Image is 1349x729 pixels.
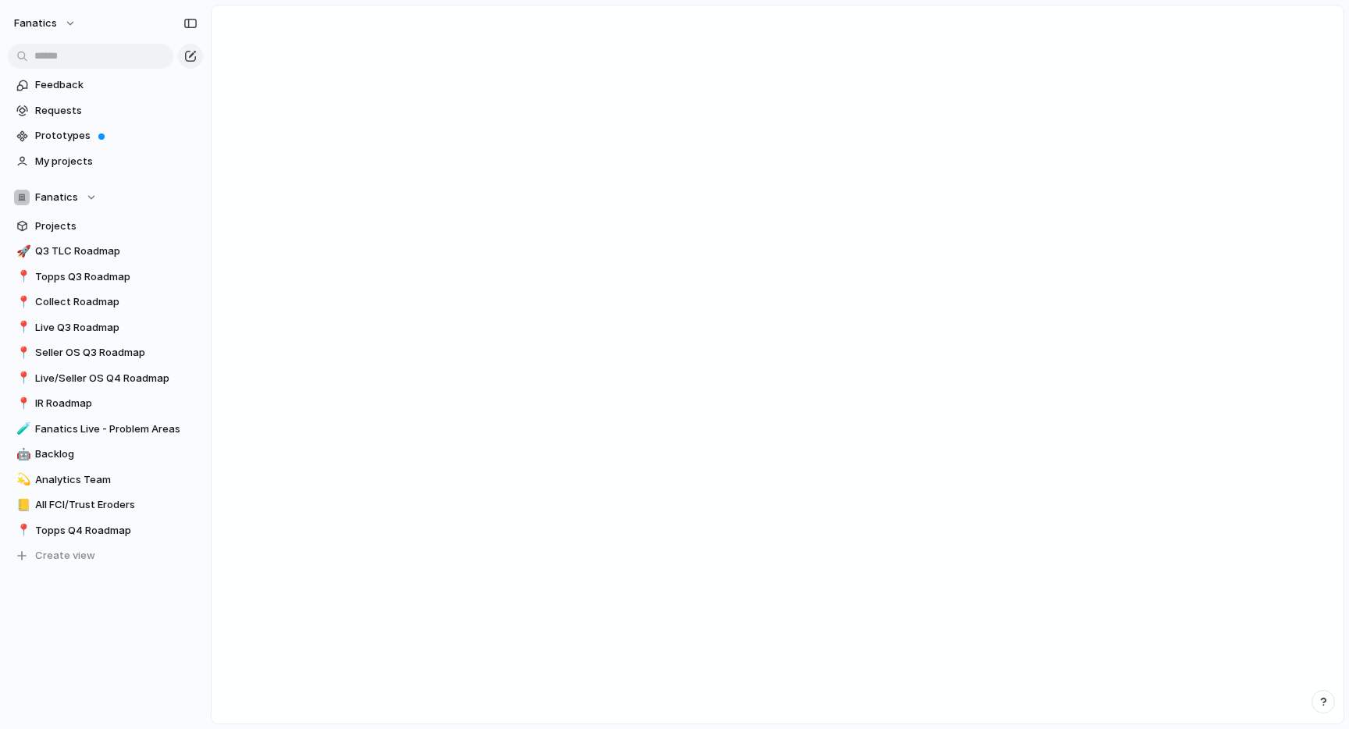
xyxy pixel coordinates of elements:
a: 📍Collect Roadmap [8,290,203,314]
button: 📍 [14,320,30,336]
a: 📒All FCI/Trust Eroders [8,493,203,517]
button: 📍 [14,269,30,285]
span: Live Q3 Roadmap [35,320,198,336]
button: 📍 [14,345,30,361]
button: 📍 [14,523,30,539]
div: 📍 [16,268,27,286]
button: 📍 [14,294,30,310]
span: Requests [35,103,198,119]
span: Live/Seller OS Q4 Roadmap [35,371,198,386]
a: 📍IR Roadmap [8,392,203,415]
span: Projects [35,219,198,234]
a: 📍Seller OS Q3 Roadmap [8,341,203,364]
div: 🤖 [16,446,27,464]
span: Seller OS Q3 Roadmap [35,345,198,361]
span: All FCI/Trust Eroders [35,497,198,513]
a: 🤖Backlog [8,443,203,466]
button: 📍 [14,396,30,411]
span: Topps Q4 Roadmap [35,523,198,539]
button: Create view [8,544,203,567]
a: Projects [8,215,203,238]
button: 💫 [14,472,30,488]
a: 🧪Fanatics Live - Problem Areas [8,418,203,441]
a: My projects [8,150,203,173]
button: Fanatics [8,186,203,209]
span: Fanatics [35,190,78,205]
a: 📍Topps Q4 Roadmap [8,519,203,542]
span: Backlog [35,446,198,462]
span: Fanatics Live - Problem Areas [35,421,198,437]
span: Feedback [35,77,198,93]
div: 💫 [16,471,27,489]
a: 📍Live/Seller OS Q4 Roadmap [8,367,203,390]
button: 🧪 [14,421,30,437]
div: 📍 [16,344,27,362]
button: 📍 [14,371,30,386]
div: 📒 [16,496,27,514]
span: Prototypes [35,128,198,144]
a: Requests [8,99,203,123]
button: 🚀 [14,244,30,259]
span: Q3 TLC Roadmap [35,244,198,259]
span: Create view [35,548,95,564]
button: 🤖 [14,446,30,462]
span: IR Roadmap [35,396,198,411]
a: 📍Topps Q3 Roadmap [8,265,203,289]
a: 📍Live Q3 Roadmap [8,316,203,340]
div: 🧪 [16,420,27,438]
span: My projects [35,154,198,169]
button: fanatics [7,11,84,36]
button: 📒 [14,497,30,513]
a: 💫Analytics Team [8,468,203,492]
div: 🚀 [16,243,27,261]
div: 📍 [16,521,27,539]
div: 📍 [16,318,27,336]
a: Prototypes [8,124,203,148]
span: Topps Q3 Roadmap [35,269,198,285]
span: Analytics Team [35,472,198,488]
a: 🚀Q3 TLC Roadmap [8,240,203,263]
span: Collect Roadmap [35,294,198,310]
div: 📍 [16,395,27,413]
a: Feedback [8,73,203,97]
div: 📍 [16,293,27,311]
span: fanatics [14,16,57,31]
div: 📍 [16,369,27,387]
